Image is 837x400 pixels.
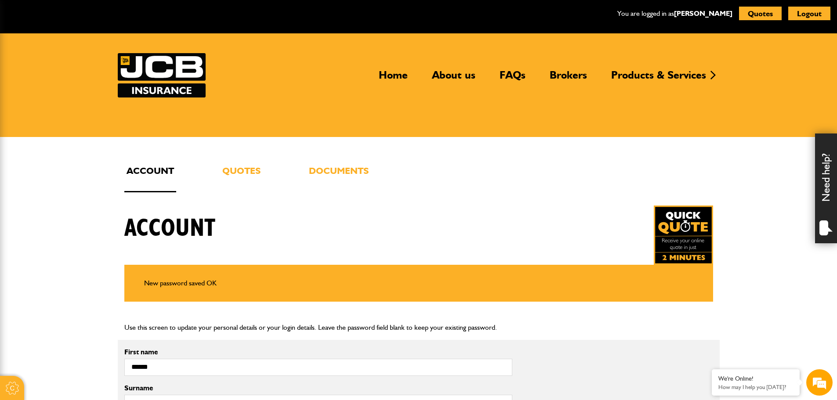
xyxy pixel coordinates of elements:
p: You are logged in as [617,8,732,19]
button: Quotes [739,7,782,20]
a: Get your insurance quote in just 2-minutes [654,205,713,265]
a: Products & Services [605,68,713,89]
img: Quick Quote [654,205,713,265]
p: How may I help you today? [718,384,793,390]
a: FAQs [493,68,532,89]
button: Logout [788,7,830,20]
div: Need help? [815,133,837,243]
a: [PERSON_NAME] [674,9,732,18]
label: Surname [124,385,512,392]
a: Home [372,68,414,89]
a: JCB Insurance Services [118,53,206,97]
h1: Account [124,214,215,243]
a: Brokers [543,68,594,89]
a: Account [124,163,176,192]
a: Quotes [220,163,263,192]
p: Use this screen to update your personal details or your login details. Leave the password field b... [124,322,713,333]
label: First name [124,349,512,356]
img: JCB Insurance Services logo [118,53,206,97]
a: About us [425,68,482,89]
li: New password saved OK [144,277,693,289]
a: Documents [307,163,371,192]
div: We're Online! [718,375,793,382]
